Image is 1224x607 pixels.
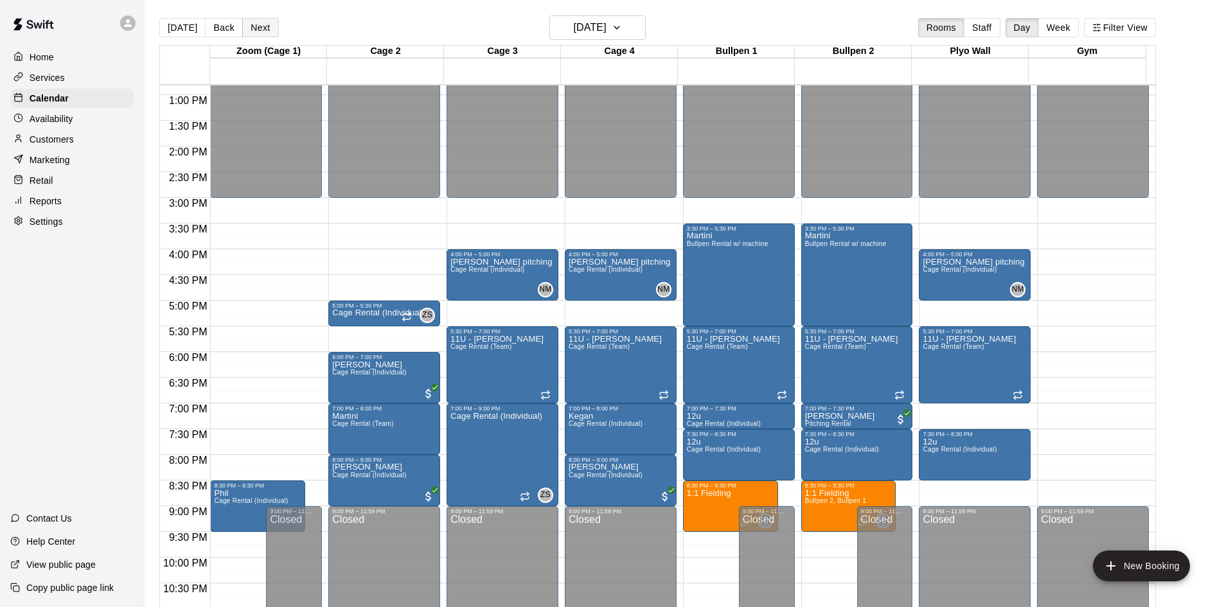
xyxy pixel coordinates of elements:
div: 5:30 PM – 7:00 PM [805,328,909,335]
div: 5:30 PM – 7:00 PM: 11U - Smith [919,326,1031,403]
span: Zack Santoro [543,488,553,503]
div: 9:00 PM – 11:59 PM [332,508,436,515]
span: Cage Rental (Individual) [923,266,997,273]
div: 7:00 PM – 9:00 PM [450,405,554,412]
span: Cage Rental (Individual) [569,471,643,479]
span: All customers have paid [659,490,671,503]
div: 6:00 PM – 7:00 PM: Tyre Williams [328,352,440,403]
span: ZS [540,489,551,502]
div: 7:30 PM – 8:30 PM: 12u [919,429,1031,480]
span: 8:30 PM [166,480,211,491]
div: 7:00 PM – 7:30 PM: Tyre Williams [801,403,913,429]
div: 8:00 PM – 9:00 PM: James Davis [328,455,440,506]
div: Nikki Michalowski [1010,282,1025,297]
div: 4:00 PM – 5:00 PM: Nikki pitching [565,249,677,301]
div: 9:00 PM – 11:59 PM [569,508,673,515]
span: 4:00 PM [166,249,211,260]
a: Marketing [10,150,134,170]
span: All customers have paid [422,490,435,503]
p: Services [30,71,65,84]
div: 9:00 PM – 11:59 PM [923,508,1027,515]
div: 7:30 PM – 8:30 PM [923,431,1027,437]
a: Reports [10,191,134,211]
p: View public page [26,558,96,571]
p: Settings [30,215,63,228]
div: 4:00 PM – 5:00 PM [923,251,1027,258]
div: Cage 2 [327,46,444,58]
div: 7:00 PM – 7:30 PM [687,405,791,412]
div: Cage 4 [561,46,678,58]
span: 7:00 PM [166,403,211,414]
span: 4:30 PM [166,275,211,286]
div: 8:30 PM – 9:30 PM: 1:1 Fielding [683,480,778,532]
div: 3:30 PM – 5:30 PM: Martini [683,224,795,326]
span: Cage Rental (Team) [805,343,866,350]
div: 4:00 PM – 5:00 PM [450,251,554,258]
div: 7:30 PM – 8:30 PM: 12u [683,429,795,480]
div: 9:00 PM – 11:59 PM [450,508,554,515]
div: Customers [10,130,134,149]
span: Cage Rental (Team) [450,343,511,350]
span: Recurring event [777,390,787,400]
button: Next [242,18,278,37]
span: 9:30 PM [166,532,211,543]
div: 8:00 PM – 9:00 PM: Paul Smith [565,455,677,506]
div: Bullpen 2 [795,46,912,58]
span: Cage Rental (Individual) [923,446,997,453]
div: 8:30 PM – 9:30 PM [214,482,301,489]
button: add [1093,550,1190,581]
div: 7:00 PM – 8:00 PM [332,405,436,412]
span: Bullpen Rental w/ machine [805,240,887,247]
span: 2:30 PM [166,172,211,183]
span: Recurring event [894,390,905,400]
span: 3:30 PM [166,224,211,234]
div: 5:30 PM – 7:00 PM: 11U - Smith [447,326,558,403]
span: 5:30 PM [166,326,211,337]
div: Zack Santoro [420,308,435,323]
button: Day [1006,18,1039,37]
a: Settings [10,212,134,231]
button: Week [1038,18,1079,37]
p: Customers [30,133,74,146]
span: 9:00 PM [166,506,211,517]
div: 8:00 PM – 9:00 PM [332,457,436,463]
span: 10:30 PM [160,583,210,594]
div: Home [10,48,134,67]
div: 9:00 PM – 11:59 PM [1041,508,1145,515]
span: NM [539,283,551,296]
span: Nikki Michalowski [661,282,671,297]
span: All customers have paid [422,387,435,400]
div: 5:30 PM – 7:00 PM: 11U - Smith [683,326,795,403]
span: Bullpen Rental w/ machine [687,240,768,247]
div: 4:00 PM – 5:00 PM: Nikki pitching [447,249,558,301]
p: Copy public page link [26,581,114,594]
span: 7:30 PM [166,429,211,440]
div: 9:00 PM – 11:59 PM [270,508,318,515]
a: Availability [10,109,134,128]
div: 7:30 PM – 8:30 PM [687,431,791,437]
span: All customers have paid [894,413,907,426]
p: Reports [30,195,62,207]
div: 8:30 PM – 9:30 PM [805,482,892,489]
a: Services [10,68,134,87]
a: Retail [10,171,134,190]
div: 5:30 PM – 7:00 PM [923,328,1027,335]
button: [DATE] [549,15,646,40]
div: 7:00 PM – 7:30 PM: 12u [683,403,795,429]
a: Calendar [10,89,134,108]
span: Cage Rental (Individual) [332,471,406,479]
div: Nikki Michalowski [656,282,671,297]
span: Cage Rental (Team) [569,343,630,350]
div: 7:30 PM – 8:30 PM [805,431,909,437]
div: 7:00 PM – 9:00 PM: Cage Rental (Individual) [447,403,558,506]
div: 6:00 PM – 7:00 PM [332,354,436,360]
div: 8:30 PM – 9:30 PM: Phil [210,480,305,532]
div: 7:00 PM – 7:30 PM [805,405,909,412]
div: Zack Santoro [538,488,553,503]
button: Back [205,18,243,37]
div: 3:30 PM – 5:30 PM [687,225,791,232]
span: Cage Rental (Individual) [214,497,288,504]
